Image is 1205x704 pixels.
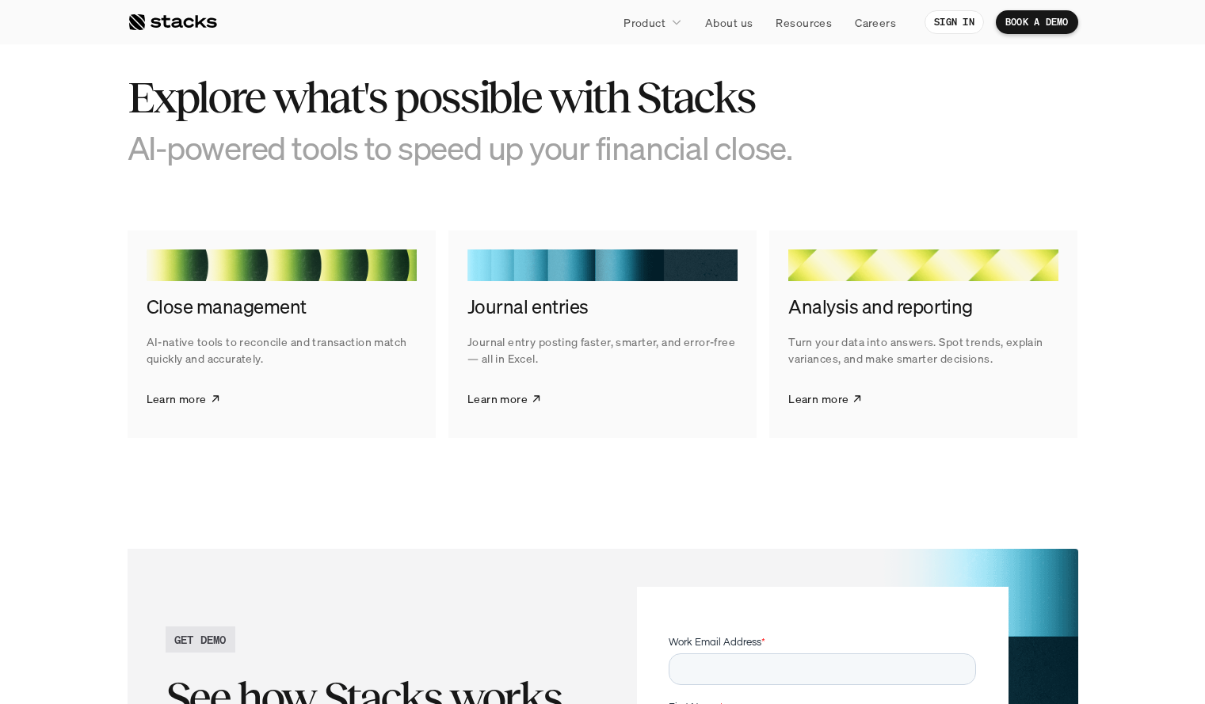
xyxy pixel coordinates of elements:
p: Product [623,14,665,31]
h2: Explore what's possible with Stacks [128,73,841,122]
p: Journal entry posting faster, smarter, and error-free — all in Excel. [467,333,738,367]
a: BOOK A DEMO [996,10,1078,34]
p: Learn more [147,390,207,407]
p: Learn more [788,390,848,407]
p: AI-native tools to reconcile and transaction match quickly and accurately. [147,333,417,367]
p: SIGN IN [934,17,974,28]
a: Learn more [147,379,221,419]
p: Turn your data into answers. Spot trends, explain variances, and make smarter decisions. [788,333,1058,367]
p: Careers [855,14,896,31]
p: BOOK A DEMO [1005,17,1069,28]
h2: GET DEMO [174,631,227,648]
a: Careers [845,8,906,36]
p: Learn more [467,390,528,407]
h3: AI-powered tools to speed up your financial close. [128,128,841,167]
h4: Journal entries [467,294,738,321]
a: Learn more [788,379,863,419]
a: Resources [766,8,841,36]
p: Resources [776,14,832,31]
a: Learn more [467,379,542,419]
a: Privacy Policy [187,302,257,313]
h4: Analysis and reporting [788,294,1058,321]
h4: Close management [147,294,417,321]
p: About us [705,14,753,31]
a: SIGN IN [925,10,984,34]
a: About us [696,8,762,36]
